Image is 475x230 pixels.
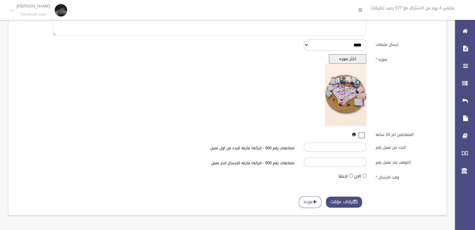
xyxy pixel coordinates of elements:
small: Facebook User [17,12,50,17]
button: اختر صوره [329,54,366,64]
label: صوره [371,54,443,63]
label: المتفاعلين اخر 24 ساعه [371,129,443,138]
a: عوده [299,196,321,208]
img: معاينه الصوره [325,64,366,126]
label: لاحقا [339,173,348,180]
button: ايقاف مؤقت [326,196,362,208]
label: الان [354,173,361,180]
h6: مضاعفات رقم 500 - اتركها فارغه للارسال لاخر عميل [125,161,295,165]
h6: مضاعفات رقم 500 - اتركها فارغه للبدء من اول عميل [125,146,295,150]
label: ارسال ملحقات [371,39,443,48]
label: البدء من عميل رقم [371,142,443,151]
label: التوقف عند عميل رقم [371,157,443,166]
label: وقت الارسال [371,172,443,181]
p: [PERSON_NAME] [17,4,50,8]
